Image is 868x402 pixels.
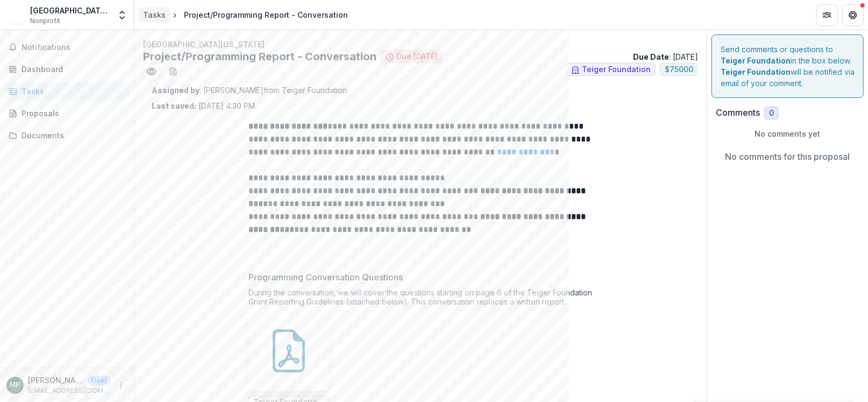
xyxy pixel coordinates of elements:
[143,9,166,20] div: Tasks
[725,150,850,163] p: No comments for this proposal
[88,376,110,385] p: User
[4,126,130,144] a: Documents
[152,101,196,110] strong: Last saved:
[115,4,130,26] button: Open entity switcher
[9,6,26,24] img: Museo de Arte de Puerto Rico
[716,128,859,139] p: No comments yet
[22,108,121,119] div: Proposals
[30,5,110,16] div: [GEOGRAPHIC_DATA][US_STATE]
[248,288,593,311] div: During the conversation, we will cover the questions starting on page 6 of the Teiger Foundation ...
[28,386,110,396] p: [EMAIL_ADDRESS][DOMAIN_NAME]
[10,382,20,389] div: Myrna Z. Pérez
[139,7,352,23] nav: breadcrumb
[139,7,170,23] a: Tasks
[28,375,84,386] p: [PERSON_NAME]
[816,4,838,26] button: Partners
[143,39,698,50] p: [GEOGRAPHIC_DATA][US_STATE]
[4,39,130,56] button: Notifications
[143,63,160,80] button: Preview d883d278-1330-4c87-af5c-87d6f25962ce.pdf
[152,100,255,111] p: [DATE] 4:30 PM
[165,63,182,80] button: download-word-button
[143,50,376,63] h2: Project/Programming Report - Conversation
[115,379,127,392] button: More
[30,16,60,26] span: Nonprofit
[633,52,669,61] strong: Due Date
[633,51,698,62] p: : [DATE]
[769,109,774,118] span: 0
[248,271,403,284] p: Programming Conversation Questions
[665,65,693,74] span: $ 75000
[4,104,130,122] a: Proposals
[842,4,864,26] button: Get Help
[721,56,791,65] strong: Teiger Foundation
[152,84,689,96] p: : [PERSON_NAME] from Teiger Foundation
[22,64,121,75] div: Dashboard
[716,108,760,118] h2: Comments
[721,67,791,76] strong: Teiger Foundation
[184,9,348,20] div: Project/Programming Report - Conversation
[22,86,121,97] div: Tasks
[4,60,130,78] a: Dashboard
[582,65,651,74] span: Teiger Foundation
[4,82,130,100] a: Tasks
[22,130,121,141] div: Documents
[396,52,438,61] span: Due [DATE]
[152,86,200,95] strong: Assigned by
[22,43,125,52] span: Notifications
[712,34,864,98] div: Send comments or questions to in the box below. will be notified via email of your comment.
